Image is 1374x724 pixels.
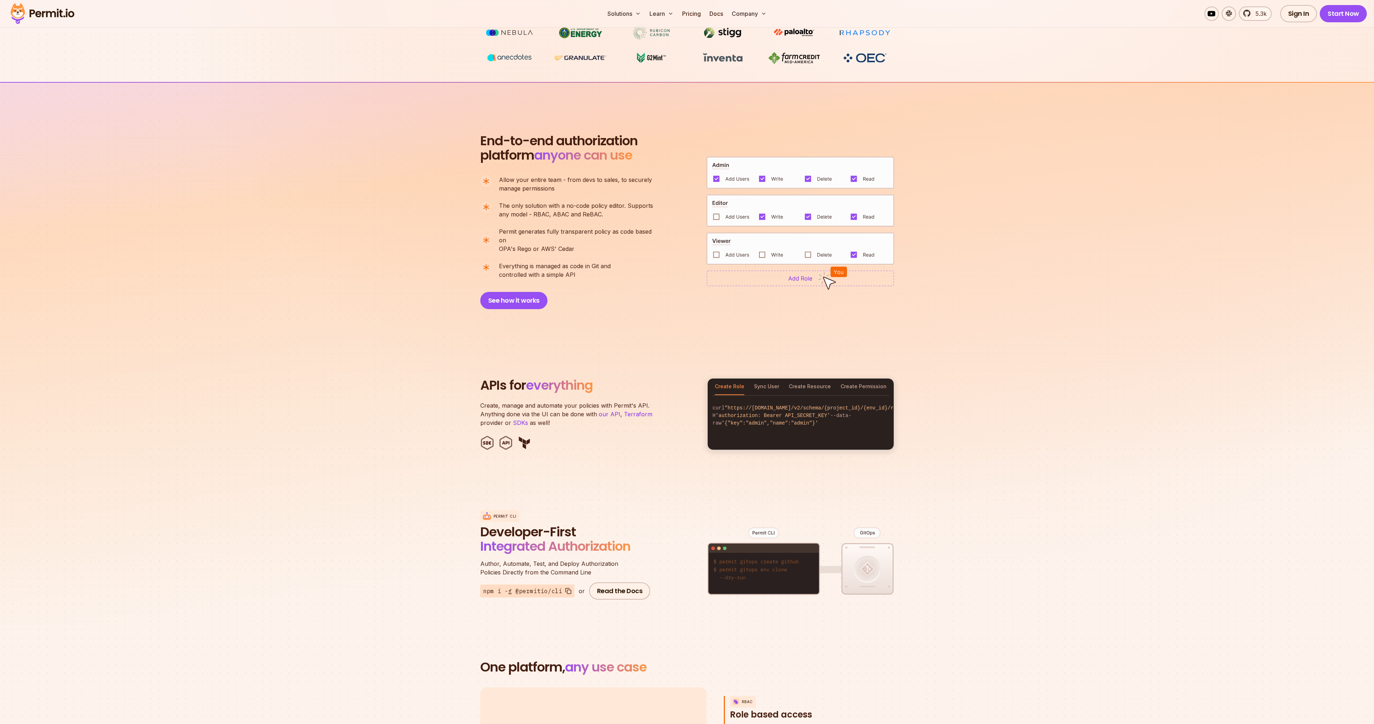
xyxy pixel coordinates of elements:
[754,379,779,395] button: Sync User
[499,227,659,253] p: OPA's Rego or AWS' Cedar
[480,134,638,162] h2: platform
[565,658,647,676] span: any use case
[480,134,638,148] span: End-to-end authorization
[589,582,651,600] a: Read the Docs
[494,514,517,519] p: Permit CLI
[599,411,620,418] a: our API
[725,405,908,411] span: "https://[DOMAIN_NAME]/v2/schema/{project_id}/{env_id}/roles"
[647,6,676,21] button: Learn
[483,587,562,595] span: npm i -g @permitio/cli
[480,292,547,309] button: See how it works
[480,378,699,393] h2: APIs for
[499,201,653,219] p: any model - RBAC, ABAC and ReBAC.
[729,6,769,21] button: Company
[624,411,652,418] a: Terraform
[625,51,679,65] img: G2mint
[707,6,726,21] a: Docs
[480,585,574,597] button: npm i -g @permitio/cli
[716,413,830,418] span: 'authorization: Bearer API_SECRET_KEY'
[526,376,593,394] span: everything
[708,399,894,433] code: curl -H --data-raw
[838,26,892,40] img: Rhapsody Health
[767,51,821,65] img: Farm Credit
[1239,6,1272,21] a: 5.3k
[499,175,652,193] p: manage permissions
[480,559,653,577] p: Policies Directly from the Command Line
[1280,5,1317,22] a: Sign In
[605,6,644,21] button: Solutions
[480,660,894,674] h2: One platform,
[715,379,744,395] button: Create Role
[842,52,888,64] img: OEC
[499,175,652,184] span: Allow your entire team - from devs to sales, to securely
[499,201,653,210] span: The only solution with a no-code policy editor. Supports
[499,262,611,279] p: controlled with a simple API
[1320,5,1367,22] a: Start Now
[1251,9,1267,18] span: 5.3k
[7,1,78,26] img: Permit logo
[480,525,653,539] span: Developer-First
[696,26,750,40] img: Stigg
[554,51,607,65] img: Granulate
[499,227,659,244] span: Permit generates fully transparent policy as code based on
[534,146,632,164] span: anyone can use
[579,587,585,595] div: or
[696,51,750,64] img: inventa
[554,26,607,40] img: US department of energy
[679,6,704,21] a: Pricing
[480,537,630,555] span: Integrated Authorization
[482,51,536,64] img: vega
[480,559,653,568] span: Author, Automate, Test, and Deploy Authorization
[499,262,611,270] span: Everything is managed as code in Git and
[513,419,528,426] a: SDKs
[767,26,821,39] img: paloalto
[789,379,831,395] button: Create Resource
[841,379,887,395] button: Create Permission
[722,420,818,426] span: '{"key":"admin","name":"admin"}'
[480,401,660,427] p: Create, manage and automate your policies with Permit's API. Anything done via the UI can be done...
[625,26,679,40] img: Rubicon
[482,26,536,40] img: Nebula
